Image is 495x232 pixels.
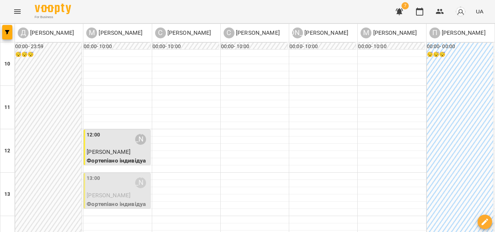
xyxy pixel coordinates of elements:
a: [PERSON_NAME] [PERSON_NAME] [292,28,348,38]
h6: 12 [4,147,10,155]
p: Фортепіано індивідуальне заняття (50 хвилин) [87,156,149,182]
label: 13:00 [87,174,100,182]
h6: 00:00 - 10:00 [153,43,219,51]
a: П [PERSON_NAME] [429,28,486,38]
p: [PERSON_NAME] [97,29,142,37]
div: Слободян Андрій [224,28,280,38]
h6: 00:00 - 10:00 [221,43,287,51]
h6: 00:00 - 10:00 [84,43,150,51]
a: С [PERSON_NAME] [155,28,211,38]
div: П [429,28,440,38]
span: [PERSON_NAME] [87,192,130,199]
a: М [PERSON_NAME] [86,28,142,38]
a: Д [PERSON_NAME] [18,28,74,38]
p: [PERSON_NAME] [166,29,211,37]
span: UA [476,8,483,15]
div: Дробна Уляна [18,28,74,38]
p: [PERSON_NAME] [234,29,280,37]
p: [PERSON_NAME] [440,29,486,37]
div: Марченкова Анастасія [135,134,146,145]
span: [PERSON_NAME] [87,148,130,155]
div: Антонюк Софія [292,28,348,38]
h6: 😴😴😴 [15,51,82,59]
img: Voopty Logo [35,4,71,14]
p: [PERSON_NAME] [303,29,348,37]
div: С [224,28,234,38]
h6: 00:00 - 10:00 [290,43,356,51]
h6: 11 [4,104,10,111]
a: С [PERSON_NAME] [224,28,280,38]
div: М [86,28,97,38]
span: 7 [402,2,409,9]
button: UA [473,5,486,18]
button: Menu [9,3,26,20]
span: For Business [35,15,71,20]
a: М [PERSON_NAME] [361,28,417,38]
h6: 00:00 - 23:59 [15,43,82,51]
p: Фортепіано індивідуальне заняття (50 хвилин) [87,200,149,225]
h6: 00:00 - 10:00 [358,43,424,51]
div: Мельник Божена [361,28,417,38]
div: Д [18,28,29,38]
div: [PERSON_NAME] [292,28,303,38]
p: [PERSON_NAME] [371,29,417,37]
p: [PERSON_NAME] [29,29,74,37]
h6: 😴😴😴 [427,51,493,59]
div: Марченкова Анастасія [135,177,146,188]
div: С [155,28,166,38]
label: 12:00 [87,131,100,139]
div: Полтавцева Наталя [429,28,486,38]
h6: 00:00 - 00:00 [427,43,493,51]
h6: 10 [4,60,10,68]
div: Марченкова Анастасія [86,28,142,38]
h6: 13 [4,190,10,198]
div: М [361,28,371,38]
img: avatar_s.png [456,7,466,17]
